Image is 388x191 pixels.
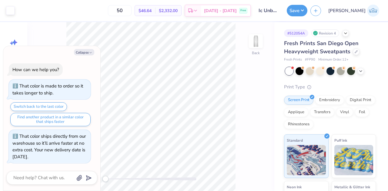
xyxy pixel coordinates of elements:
div: Applique [284,108,308,117]
button: Collapse [74,49,94,55]
span: Neon Ink [287,184,302,190]
span: [PERSON_NAME] [328,7,366,14]
img: Janilyn Atanacio [367,5,379,17]
div: Print Type [284,84,376,91]
span: Fresh Prints San Diego Open Heavyweight Sweatpants [284,40,359,55]
div: Embroidery [315,96,344,105]
input: – – [108,5,132,16]
div: Accessibility label [102,176,109,182]
span: Free [240,8,246,13]
span: Metallic & Glitter Ink [334,184,370,190]
span: Standard [287,137,303,143]
span: # FP90 [305,57,315,62]
div: Rhinestones [284,120,313,129]
span: $46.64 [139,8,152,14]
div: # 512054A [284,29,308,37]
div: Revision 4 [311,29,339,37]
span: Puff Ink [334,137,347,143]
div: How can we help you? [12,67,59,73]
div: Transfers [310,108,334,117]
input: Untitled Design [254,5,284,17]
div: Vinyl [336,108,353,117]
span: $2,332.00 [159,8,178,14]
div: That color is made to order so it takes longer to ship. [12,83,83,96]
img: Back [250,35,262,47]
button: Find another product in a similar color that ships faster [10,113,91,126]
div: That color ships directly from our warehouse so it’ll arrive faster at no extra cost. Your new de... [12,133,86,160]
div: Digital Print [346,96,375,105]
img: Standard [287,145,326,175]
div: Screen Print [284,96,313,105]
div: Back [252,50,260,56]
button: Switch back to the last color [10,102,67,111]
span: [DATE] - [DATE] [204,8,237,14]
span: Minimum Order: 12 + [318,57,349,62]
span: Fresh Prints [284,57,302,62]
img: Puff Ink [334,145,373,175]
button: Save [287,5,307,16]
a: [PERSON_NAME] [326,5,382,17]
div: Foil [355,108,369,117]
